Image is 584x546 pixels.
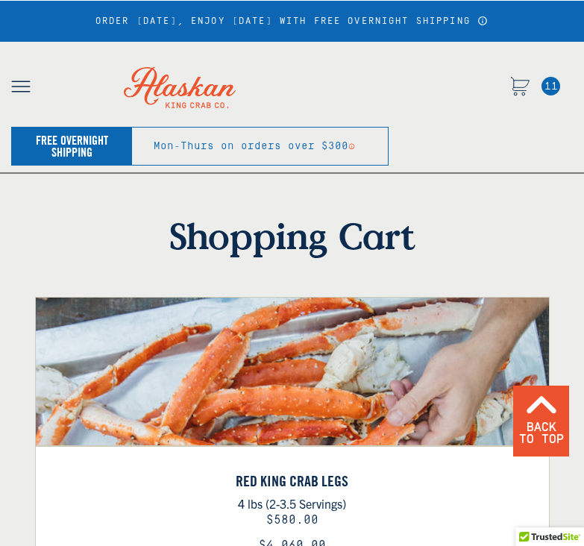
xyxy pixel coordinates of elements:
[105,48,254,127] img: Alaskan King Crab Co. logo
[36,494,549,513] p: 4 lbs (2-3.5 Servings)
[154,140,348,152] div: Mon-Thurs on orders over $300
[525,395,558,414] img: Back to Top
[477,16,489,26] a: Announcement Bar Modal
[513,386,569,455] a: Back To Top
[541,77,560,95] a: Cart
[510,77,530,98] a: Cart
[518,421,564,445] span: Back To Top
[11,81,31,92] img: open mobile menu
[541,77,560,95] span: 11
[36,472,549,490] a: Red King Crab Legs
[36,513,549,527] div: $580.00
[20,134,124,158] div: Free Overnight Shipping
[35,214,550,257] h1: Shopping Cart
[95,16,489,27] div: ORDER [DATE], ENJOY [DATE] WITH FREE OVERNIGHT SHIPPING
